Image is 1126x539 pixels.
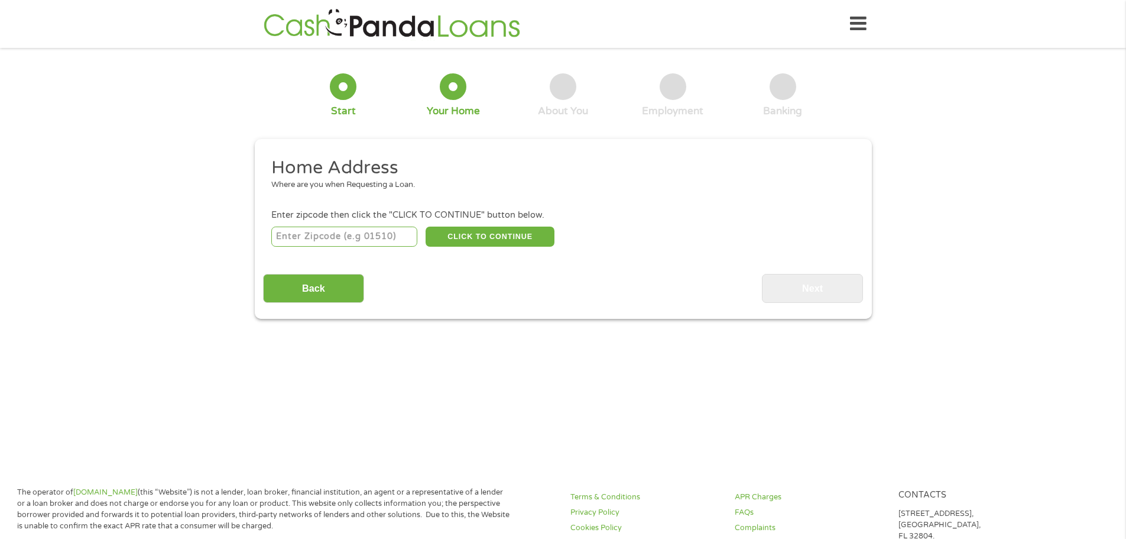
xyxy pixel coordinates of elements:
a: Privacy Policy [570,507,721,518]
div: Your Home [427,105,480,118]
h4: Contacts [898,490,1049,501]
a: APR Charges [735,492,885,503]
div: Where are you when Requesting a Loan. [271,179,846,191]
input: Next [762,274,863,303]
input: Enter Zipcode (e.g 01510) [271,227,417,247]
a: Cookies Policy [570,522,721,534]
img: GetLoanNow Logo [260,7,524,41]
a: Complaints [735,522,885,534]
p: The operator of (this “Website”) is not a lender, loan broker, financial institution, an agent or... [17,487,510,532]
a: FAQs [735,507,885,518]
button: CLICK TO CONTINUE [426,227,554,247]
div: Start [331,105,356,118]
h2: Home Address [271,156,846,180]
div: About You [538,105,588,118]
div: Enter zipcode then click the "CLICK TO CONTINUE" button below. [271,209,854,222]
a: Terms & Conditions [570,492,721,503]
div: Banking [763,105,802,118]
input: Back [263,274,364,303]
a: [DOMAIN_NAME] [73,488,138,497]
div: Employment [642,105,703,118]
